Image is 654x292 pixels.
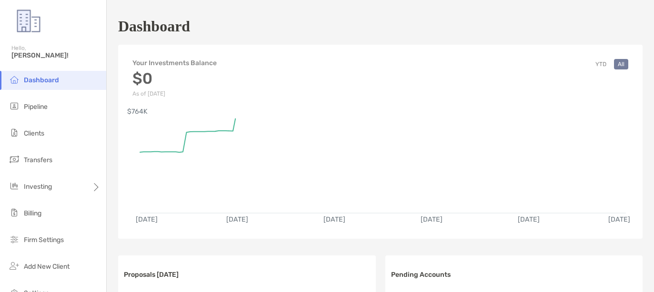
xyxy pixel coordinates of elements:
[9,207,20,218] img: billing icon
[9,127,20,138] img: clients icon
[11,51,101,59] span: [PERSON_NAME]!
[518,215,540,224] text: [DATE]
[24,263,70,271] span: Add New Client
[24,103,48,111] span: Pipeline
[614,59,628,69] button: All
[9,154,20,165] img: transfers icon
[24,183,52,191] span: Investing
[391,271,451,279] h3: Pending Accounts
[608,215,630,224] text: [DATE]
[24,156,52,164] span: Transfers
[421,215,443,224] text: [DATE]
[132,90,217,97] p: As of [DATE]
[9,180,20,192] img: investing icon
[226,215,248,224] text: [DATE]
[9,260,20,272] img: add_new_client icon
[132,69,217,88] h3: $0
[24,209,41,217] span: Billing
[11,4,46,38] img: Zoe Logo
[118,18,190,35] h1: Dashboard
[9,74,20,85] img: dashboard icon
[24,129,44,137] span: Clients
[24,76,59,84] span: Dashboard
[323,215,345,224] text: [DATE]
[136,215,158,224] text: [DATE]
[24,236,64,244] span: Firm Settings
[127,107,148,116] text: $764K
[9,234,20,245] img: firm-settings icon
[9,100,20,112] img: pipeline icon
[124,271,179,279] h3: Proposals [DATE]
[132,59,217,67] h4: Your Investments Balance
[592,59,610,69] button: YTD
